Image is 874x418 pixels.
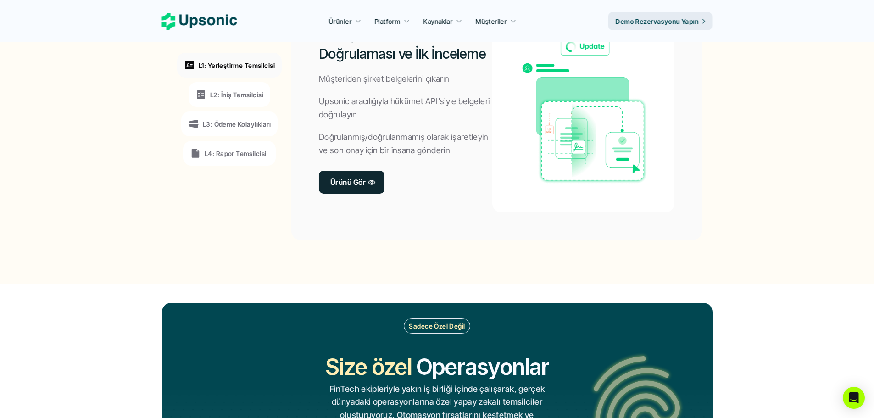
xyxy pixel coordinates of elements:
[319,171,384,194] a: Ürünü Gör
[205,150,266,157] font: L4: Rapor Temsilcisi
[325,353,412,380] font: Size özel
[409,322,465,330] font: Sadece Özel Değil
[203,120,271,128] font: L3: Ödeme Kolaylıkları
[374,17,400,25] font: Platform
[319,96,492,119] font: Upsonic aracılığıyla hükümet API'siyle belgeleri doğrulayın
[210,91,263,99] font: L2: İniş Temsilcisi
[608,12,713,30] a: Demo Rezervasyonu Yapın
[319,132,490,155] font: Doğrulanmış/doğrulanmamış olarak işaretleyin ve son onay için bir insana gönderin
[319,74,449,84] font: Müşteriden şirket belgelerini çıkarın
[199,61,275,69] font: L1: Yerleştirme Temsilcisi
[416,353,549,380] font: Operasyonlar
[323,13,367,29] a: Ürünler
[330,178,366,187] font: Ürünü Gör
[423,17,453,25] font: Kaynaklar
[616,17,699,25] font: Demo Rezervasyonu Yapın
[476,17,507,25] font: Müşteriler
[329,17,352,25] font: Ürünler
[843,387,865,409] div: Intercom Messenger'ı açın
